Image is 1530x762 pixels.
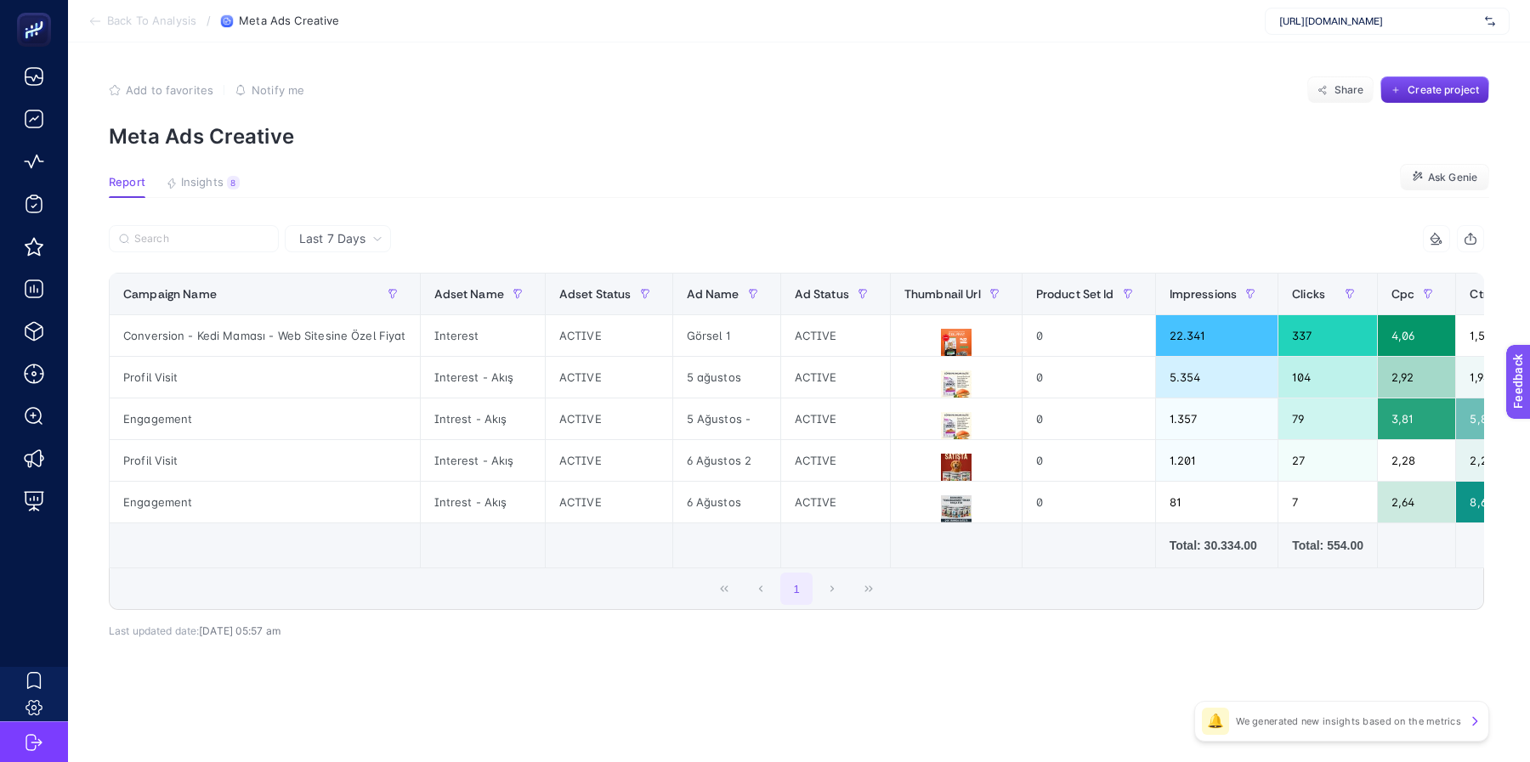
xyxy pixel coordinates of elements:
[1485,13,1495,30] img: svg%3e
[1036,287,1114,301] span: Product Set Id
[1278,398,1377,439] div: 79
[1334,83,1364,97] span: Share
[434,287,504,301] span: Adset Name
[546,482,672,522] div: ACTIVE
[123,287,217,301] span: Campaign Name
[781,357,890,398] div: ACTIVE
[1278,482,1377,522] div: 7
[1408,83,1479,97] span: Create project
[421,398,545,439] div: Intrest - Akış
[110,440,420,481] div: Profil Visit
[109,624,199,637] span: Last updated date:
[1279,14,1478,28] span: [URL][DOMAIN_NAME]
[1278,357,1377,398] div: 104
[109,124,1489,149] p: Meta Ads Creative
[199,624,280,637] span: [DATE] 05:57 am
[252,83,304,97] span: Notify me
[109,176,145,189] span: Report
[109,252,1484,637] div: Last 7 Days
[673,315,780,356] div: Görsel 1
[673,357,780,398] div: 5 ağustos
[1023,398,1155,439] div: 0
[781,315,890,356] div: ACTIVE
[1278,440,1377,481] div: 27
[673,398,780,439] div: 5 Ağustos -
[109,83,213,97] button: Add to favorites
[1202,708,1229,735] div: 🔔
[1292,537,1363,554] div: Total: 554.00
[1378,315,1455,356] div: 4,06
[1156,315,1278,356] div: 22.341
[1378,482,1455,522] div: 2,64
[126,83,213,97] span: Add to favorites
[421,315,545,356] div: Interest
[1400,164,1489,191] button: Ask Genie
[1156,398,1278,439] div: 1.357
[1156,482,1278,522] div: 81
[1278,315,1377,356] div: 337
[107,14,196,28] span: Back To Analysis
[1391,287,1414,301] span: Cpc
[1292,287,1325,301] span: Clicks
[1378,398,1455,439] div: 3,81
[780,573,813,605] button: 1
[1023,440,1155,481] div: 0
[1170,537,1265,554] div: Total: 30.334.00
[1456,482,1527,522] div: 8,64
[546,357,672,398] div: ACTIVE
[687,287,739,301] span: Ad Name
[207,14,211,27] span: /
[1456,357,1527,398] div: 1,94
[673,482,780,522] div: 6 Ağustos
[904,287,981,301] span: Thumbnail Url
[1023,482,1155,522] div: 0
[421,357,545,398] div: Interest - Akış
[421,440,545,481] div: Interest - Akış
[781,482,890,522] div: ACTIVE
[546,315,672,356] div: ACTIVE
[110,315,420,356] div: Conversion - Kedi Maması - Web Sitesine Özel Fiyat
[299,230,365,247] span: Last 7 Days
[1156,440,1278,481] div: 1.201
[1380,76,1489,104] button: Create project
[110,357,420,398] div: Profil Visit
[421,482,545,522] div: Intrest - Akış
[110,482,420,522] div: Engagement
[781,440,890,481] div: ACTIVE
[1156,357,1278,398] div: 5.354
[781,398,890,439] div: ACTIVE
[559,287,632,301] span: Adset Status
[239,14,339,28] span: Meta Ads Creative
[1456,315,1527,356] div: 1,51
[1307,76,1374,104] button: Share
[181,176,224,189] span: Insights
[1456,440,1527,481] div: 2,25
[110,398,420,439] div: Engagement
[673,440,780,481] div: 6 Ağustos 2
[227,176,240,189] div: 8
[546,440,672,481] div: ACTIVE
[10,5,65,19] span: Feedback
[1456,398,1527,439] div: 5,82
[134,233,269,246] input: Search
[1170,287,1238,301] span: Impressions
[1428,171,1477,184] span: Ask Genie
[1378,440,1455,481] div: 2,28
[235,83,304,97] button: Notify me
[1378,357,1455,398] div: 2,92
[1023,357,1155,398] div: 0
[1023,315,1155,356] div: 0
[795,287,849,301] span: Ad Status
[1470,287,1487,301] span: Ctr
[546,398,672,439] div: ACTIVE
